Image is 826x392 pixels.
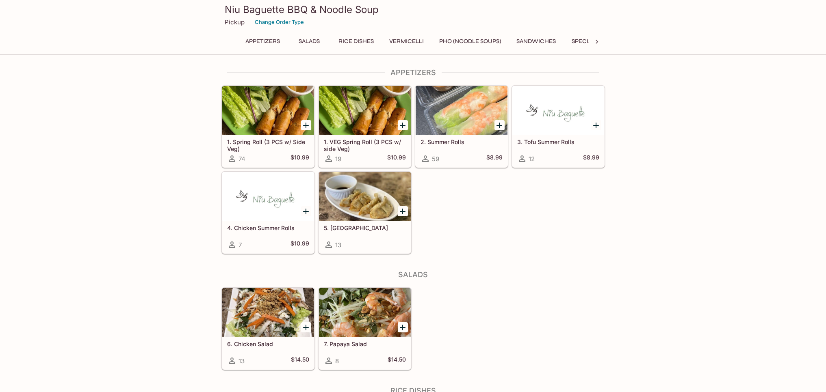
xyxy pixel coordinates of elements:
[567,36,603,47] button: Specials
[334,36,378,47] button: Rice Dishes
[238,357,245,365] span: 13
[319,288,411,337] div: 7. Papaya Salad
[319,172,411,254] a: 5. [GEOGRAPHIC_DATA]13
[222,172,314,221] div: 4. Chicken Summer Rolls
[227,224,309,231] h5: 4. Chicken Summer Rolls
[398,120,408,130] button: Add 1. VEG Spring Roll (3 PCS w/ side Veg)
[387,154,406,164] h5: $10.99
[512,86,604,135] div: 3. Tofu Summer Rolls
[385,36,428,47] button: Vermicelli
[591,120,601,130] button: Add 3. Tofu Summer Rolls
[432,155,439,163] span: 59
[221,68,605,77] h4: Appetizers
[529,155,535,163] span: 12
[301,322,311,332] button: Add 6. Chicken Salad
[301,206,311,216] button: Add 4. Chicken Summer Rolls
[251,16,308,28] button: Change Order Type
[583,154,599,164] h5: $8.99
[415,86,508,168] a: 2. Summer Rolls59$8.99
[319,86,411,135] div: 1. VEG Spring Roll (3 PCS w/ side Veg)
[324,138,406,152] h5: 1. VEG Spring Roll (3 PCS w/ side Veg)
[222,288,314,337] div: 6. Chicken Salad
[435,36,505,47] button: Pho (Noodle Soups)
[238,155,245,163] span: 74
[494,120,505,130] button: Add 2. Summer Rolls
[319,288,411,370] a: 7. Papaya Salad8$14.50
[517,138,599,145] h5: 3. Tofu Summer Rolls
[222,86,314,168] a: 1. Spring Roll (3 PCS w/ Side Veg)74$10.99
[227,340,309,347] h5: 6. Chicken Salad
[221,270,605,279] h4: Salads
[421,138,503,145] h5: 2. Summer Rolls
[222,288,314,370] a: 6. Chicken Salad13$14.50
[324,224,406,231] h5: 5. [GEOGRAPHIC_DATA]
[335,155,341,163] span: 19
[225,18,245,26] p: Pickup
[241,36,284,47] button: Appetizers
[301,120,311,130] button: Add 1. Spring Roll (3 PCS w/ Side Veg)
[238,241,242,249] span: 7
[225,3,602,16] h3: Niu Baguette BBQ & Noodle Soup
[222,172,314,254] a: 4. Chicken Summer Rolls7$10.99
[512,36,560,47] button: Sandwiches
[291,356,309,366] h5: $14.50
[398,206,408,216] button: Add 5. Gyoza
[222,86,314,135] div: 1. Spring Roll (3 PCS w/ Side Veg)
[512,86,605,168] a: 3. Tofu Summer Rolls12$8.99
[416,86,507,135] div: 2. Summer Rolls
[319,86,411,168] a: 1. VEG Spring Roll (3 PCS w/ side Veg)19$10.99
[291,240,309,250] h5: $10.99
[324,340,406,347] h5: 7. Papaya Salad
[335,241,341,249] span: 13
[335,357,339,365] span: 8
[227,138,309,152] h5: 1. Spring Roll (3 PCS w/ Side Veg)
[398,322,408,332] button: Add 7. Papaya Salad
[291,36,327,47] button: Salads
[486,154,503,164] h5: $8.99
[388,356,406,366] h5: $14.50
[291,154,309,164] h5: $10.99
[319,172,411,221] div: 5. Gyoza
